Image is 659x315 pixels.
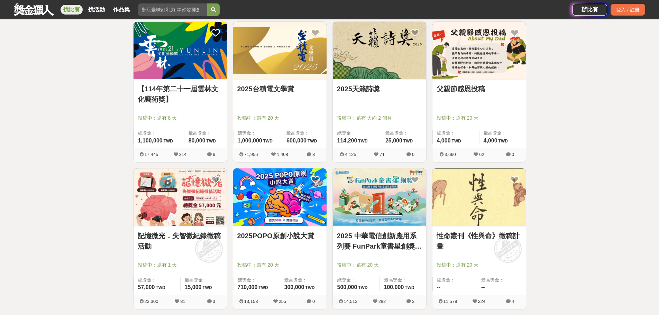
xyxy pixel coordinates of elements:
[345,152,356,157] span: 4,125
[138,261,223,269] span: 投稿中：還有 1 天
[452,139,461,143] span: TWD
[358,285,367,290] span: TWD
[333,168,426,226] a: Cover Image
[437,231,522,251] a: 性命叢刊《性與命》徵稿計畫
[384,277,422,284] span: 最高獎金：
[432,168,526,226] a: Cover Image
[238,284,258,290] span: 710,000
[164,139,173,143] span: TWD
[284,284,304,290] span: 300,000
[403,139,413,143] span: TWD
[333,168,426,226] img: Cover Image
[284,277,322,284] span: 最高獎金：
[337,138,357,143] span: 114,200
[233,22,327,80] a: Cover Image
[432,22,526,80] img: Cover Image
[437,84,522,94] a: 父親節感恩投稿
[378,299,386,304] span: 282
[279,299,286,304] span: 255
[185,284,202,290] span: 15,000
[437,284,441,290] span: --
[138,231,223,251] a: 記憶微光．失智微紀錄徵稿活動
[481,284,485,290] span: --
[337,84,422,94] a: 2025天籟詩獎
[238,277,276,284] span: 總獎金：
[437,114,522,122] span: 投稿中：還有 20 天
[185,277,223,284] span: 最高獎金：
[277,152,288,157] span: 1,408
[286,138,306,143] span: 600,000
[207,139,216,143] span: TWD
[233,168,327,226] img: Cover Image
[437,277,473,284] span: 總獎金：
[138,138,163,143] span: 1,100,000
[498,139,508,143] span: TWD
[337,284,357,290] span: 500,000
[512,299,514,304] span: 4
[484,138,497,143] span: 4,000
[145,152,158,157] span: 17,445
[344,299,358,304] span: 14,513
[286,130,322,137] span: 最高獎金：
[138,114,223,122] span: 投稿中：還有 8 天
[437,138,451,143] span: 4,000
[134,168,227,226] a: Cover Image
[244,152,258,157] span: 71,956
[134,22,227,80] img: Cover Image
[437,261,522,269] span: 投稿中：還有 20 天
[308,139,317,143] span: TWD
[443,299,457,304] span: 11,579
[611,4,645,16] div: 登入 / 註冊
[202,285,212,290] span: TWD
[61,5,83,15] a: 找比賽
[312,152,315,157] span: 8
[237,231,322,241] a: 2025POPO原創小說大賞
[337,114,422,122] span: 投稿中：還有 大約 2 個月
[233,168,327,226] a: Cover Image
[479,152,484,157] span: 62
[237,261,322,269] span: 投稿中：還有 20 天
[110,5,132,15] a: 作品集
[512,152,514,157] span: 0
[85,5,108,15] a: 找活動
[138,84,223,104] a: 【114年第二十一屆雲林文化藝術獎】
[145,299,158,304] span: 23,300
[180,299,185,304] span: 81
[263,139,273,143] span: TWD
[412,152,414,157] span: 0
[478,299,486,304] span: 224
[258,285,268,290] span: TWD
[237,114,322,122] span: 投稿中：還有 20 天
[384,284,404,290] span: 100,000
[138,3,207,16] input: 翻玩臺味好乳力 等你發揮創意！
[573,4,607,16] a: 辦比賽
[238,130,278,137] span: 總獎金：
[445,152,456,157] span: 3,660
[213,299,215,304] span: 3
[244,299,258,304] span: 13,153
[138,130,180,137] span: 總獎金：
[138,284,155,290] span: 57,000
[138,277,176,284] span: 總獎金：
[189,130,223,137] span: 最高獎金：
[385,130,422,137] span: 最高獎金：
[385,138,402,143] span: 25,000
[337,261,422,269] span: 投稿中：還有 20 天
[437,130,475,137] span: 總獎金：
[156,285,165,290] span: TWD
[337,277,375,284] span: 總獎金：
[481,277,522,284] span: 最高獎金：
[238,138,262,143] span: 1,000,000
[189,138,205,143] span: 80,000
[379,152,384,157] span: 71
[312,299,315,304] span: 0
[358,139,367,143] span: TWD
[237,84,322,94] a: 2025台積電文學賞
[405,285,414,290] span: TWD
[337,130,377,137] span: 總獎金：
[179,152,187,157] span: 314
[432,168,526,226] img: Cover Image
